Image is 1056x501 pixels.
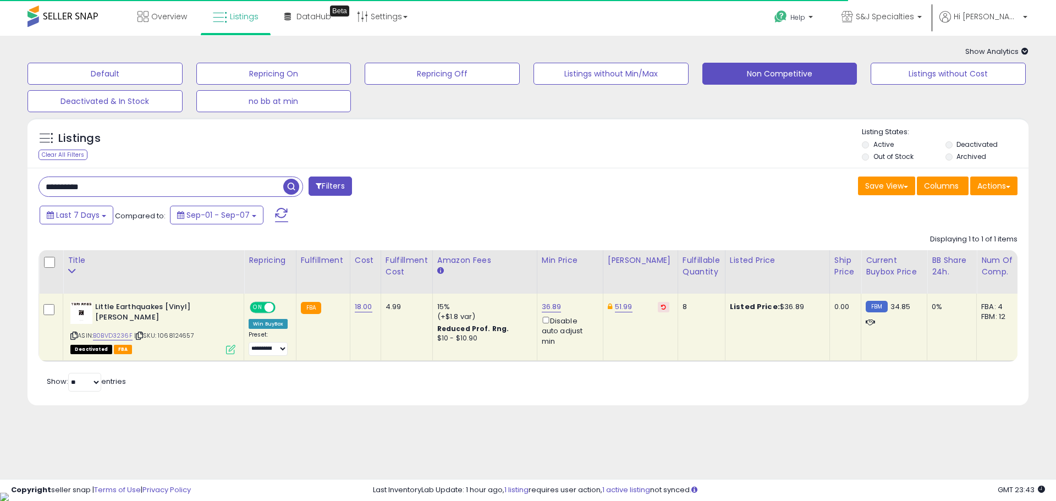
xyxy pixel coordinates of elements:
[196,63,351,85] button: Repricing On
[873,152,914,161] label: Out of Stock
[437,312,529,322] div: (+$1.8 var)
[95,302,229,325] b: Little Earthquakes [Vinyl] [PERSON_NAME]
[115,211,166,221] span: Compared to:
[296,11,331,22] span: DataHub
[602,485,650,495] a: 1 active listing
[871,63,1026,85] button: Listings without Cost
[330,5,349,16] div: Tooltip anchor
[230,11,258,22] span: Listings
[437,266,444,276] small: Amazon Fees.
[970,177,1018,195] button: Actions
[858,177,915,195] button: Save View
[981,302,1018,312] div: FBA: 4
[917,177,969,195] button: Columns
[274,303,291,312] span: OFF
[11,485,191,496] div: seller snap | |
[998,485,1045,495] span: 2025-09-15 23:43 GMT
[790,13,805,22] span: Help
[355,301,372,312] a: 18.00
[981,312,1018,322] div: FBM: 12
[58,131,101,146] h5: Listings
[386,302,424,312] div: 4.99
[56,210,100,221] span: Last 7 Days
[683,302,717,312] div: 8
[661,304,666,310] i: Revert to store-level Dynamic Max Price
[40,206,113,224] button: Last 7 Days
[134,331,194,340] span: | SKU: 1068124657
[702,63,857,85] button: Non Competitive
[608,255,673,266] div: [PERSON_NAME]
[939,11,1027,36] a: Hi [PERSON_NAME]
[38,150,87,160] div: Clear All Filters
[373,485,1045,496] div: Last InventoryLab Update: 1 hour ago, requires user action, not synced.
[437,334,529,343] div: $10 - $10.90
[956,140,998,149] label: Deactivated
[301,302,321,314] small: FBA
[866,301,887,312] small: FBM
[251,303,265,312] span: ON
[954,11,1020,22] span: Hi [PERSON_NAME]
[249,319,288,329] div: Win BuyBox
[28,90,183,112] button: Deactivated & In Stock
[70,302,92,324] img: 41jhQty+jyL._SL40_.jpg
[930,234,1018,245] div: Displaying 1 to 1 of 1 items
[94,485,141,495] a: Terms of Use
[683,255,721,278] div: Fulfillable Quantity
[542,315,595,346] div: Disable auto adjust min
[932,302,968,312] div: 0%
[301,255,345,266] div: Fulfillment
[170,206,263,224] button: Sep-01 - Sep-07
[615,301,632,312] a: 51.99
[924,180,959,191] span: Columns
[774,10,788,24] i: Get Help
[355,255,376,266] div: Cost
[834,255,856,278] div: Ship Price
[533,63,689,85] button: Listings without Min/Max
[542,255,598,266] div: Min Price
[730,301,780,312] b: Listed Price:
[309,177,351,196] button: Filters
[730,255,825,266] div: Listed Price
[249,331,288,356] div: Preset:
[93,331,133,340] a: B0BVD3236F
[766,2,824,36] a: Help
[11,485,51,495] strong: Copyright
[386,255,428,278] div: Fulfillment Cost
[68,255,239,266] div: Title
[151,11,187,22] span: Overview
[730,302,821,312] div: $36.89
[196,90,351,112] button: no bb at min
[437,255,532,266] div: Amazon Fees
[956,152,986,161] label: Archived
[70,302,235,353] div: ASIN:
[365,63,520,85] button: Repricing Off
[142,485,191,495] a: Privacy Policy
[542,301,562,312] a: 36.89
[862,127,1028,137] p: Listing States:
[981,255,1021,278] div: Num of Comp.
[114,345,133,354] span: FBA
[249,255,291,266] div: Repricing
[437,302,529,312] div: 15%
[186,210,250,221] span: Sep-01 - Sep-07
[890,301,911,312] span: 34.85
[932,255,972,278] div: BB Share 24h.
[608,303,612,310] i: This overrides the store level Dynamic Max Price for this listing
[70,345,112,354] span: All listings that are unavailable for purchase on Amazon for any reason other than out-of-stock
[873,140,894,149] label: Active
[965,46,1028,57] span: Show Analytics
[47,376,126,387] span: Show: entries
[504,485,529,495] a: 1 listing
[28,63,183,85] button: Default
[834,302,853,312] div: 0.00
[437,324,509,333] b: Reduced Prof. Rng.
[856,11,914,22] span: S&J Specialties
[866,255,922,278] div: Current Buybox Price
